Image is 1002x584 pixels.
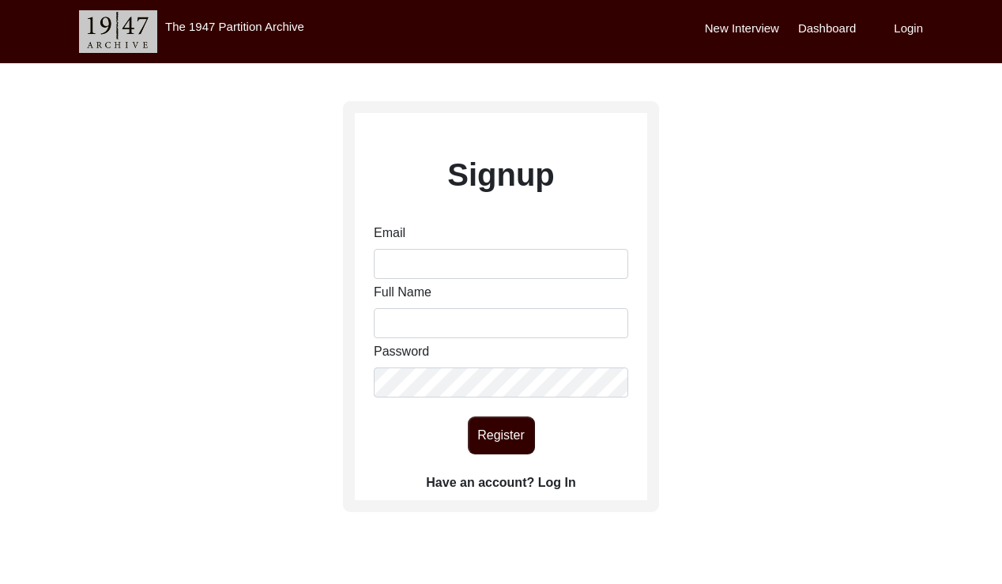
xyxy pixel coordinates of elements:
label: The 1947 Partition Archive [165,20,304,33]
label: Login [894,20,923,38]
label: Dashboard [798,20,856,38]
label: Full Name [374,283,431,302]
label: New Interview [705,20,779,38]
label: Have an account? Log In [426,473,575,492]
label: Email [374,224,405,243]
label: Password [374,342,429,361]
button: Register [468,416,535,454]
label: Signup [447,151,555,198]
img: header-logo.png [79,10,157,53]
